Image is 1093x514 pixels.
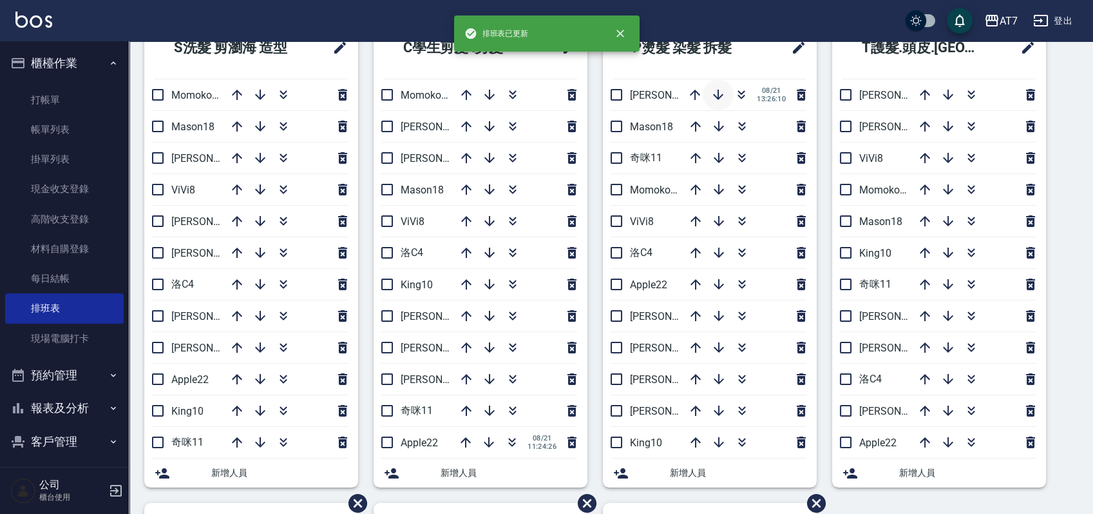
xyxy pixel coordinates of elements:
[39,491,105,503] p: 櫃台使用
[859,247,891,259] span: King10
[211,466,348,480] span: 新增人員
[899,466,1036,480] span: 新增人員
[859,310,942,322] span: [PERSON_NAME]6
[384,25,538,71] h2: C學生剪髮 .剪髮
[630,310,713,322] span: [PERSON_NAME]2
[842,25,1003,71] h2: T護髮.頭皮.[GEOGRAPHIC_DATA]
[832,459,1046,488] div: 新增人員
[171,310,254,322] span: [PERSON_NAME]7
[401,437,438,449] span: Apple22
[670,466,806,480] span: 新增人員
[5,115,124,144] a: 帳單列表
[630,89,713,101] span: [PERSON_NAME]7
[630,152,662,164] span: 奇咪11
[630,215,654,228] span: ViVi8
[401,342,484,354] span: [PERSON_NAME]7
[527,434,556,442] span: 08/21
[603,459,817,488] div: 新增人員
[5,458,124,491] button: 員工及薪資
[401,279,433,291] span: King10
[630,184,682,196] span: Momoko12
[859,278,891,290] span: 奇咪11
[144,459,358,488] div: 新增人員
[527,442,556,451] span: 11:24:26
[1000,13,1018,29] div: AT7
[859,373,882,385] span: 洛C4
[171,184,195,196] span: ViVi8
[979,8,1023,34] button: AT7
[171,89,223,101] span: Momoko12
[783,32,806,63] span: 修改班表的標題
[859,437,897,449] span: Apple22
[630,405,713,417] span: [PERSON_NAME]9
[401,373,484,386] span: [PERSON_NAME]2
[5,144,124,174] a: 掛單列表
[441,466,577,480] span: 新增人員
[630,279,667,291] span: Apple22
[630,373,713,386] span: [PERSON_NAME]6
[464,27,529,40] span: 排班表已更新
[15,12,52,28] img: Logo
[10,478,36,504] img: Person
[401,184,444,196] span: Mason18
[859,121,945,133] span: [PERSON_NAME] 5
[5,359,124,392] button: 預約管理
[859,215,902,228] span: Mason18
[859,405,942,417] span: [PERSON_NAME]7
[630,437,662,449] span: King10
[5,264,124,293] a: 每日結帳
[401,121,484,133] span: [PERSON_NAME]9
[606,19,634,48] button: close
[171,405,204,417] span: King10
[401,152,484,164] span: [PERSON_NAME]6
[171,247,254,259] span: [PERSON_NAME]9
[5,85,124,115] a: 打帳單
[5,174,124,204] a: 現金收支登錄
[613,25,767,71] h2: P燙髮 染髮 拆髮
[401,215,424,228] span: ViVi8
[325,32,348,63] span: 修改班表的標題
[171,152,257,164] span: [PERSON_NAME] 5
[171,373,209,386] span: Apple22
[630,246,652,259] span: 洛C4
[859,184,911,196] span: Momoko12
[5,293,124,323] a: 排班表
[5,324,124,353] a: 現場電腦打卡
[630,342,716,354] span: [PERSON_NAME] 5
[171,278,194,290] span: 洛C4
[171,342,254,354] span: [PERSON_NAME]6
[401,89,453,101] span: Momoko12
[5,46,124,80] button: 櫃檯作業
[401,404,433,417] span: 奇咪11
[859,89,942,101] span: [PERSON_NAME]2
[5,425,124,459] button: 客戶管理
[171,436,204,448] span: 奇咪11
[5,204,124,234] a: 高階收支登錄
[171,121,214,133] span: Mason18
[1012,32,1036,63] span: 修改班表的標題
[859,342,942,354] span: [PERSON_NAME]9
[757,95,786,103] span: 13:26:10
[374,459,587,488] div: 新增人員
[1028,9,1078,33] button: 登出
[859,152,883,164] span: ViVi8
[5,234,124,264] a: 材料自購登錄
[630,121,673,133] span: Mason18
[401,246,423,259] span: 洛C4
[171,215,254,228] span: [PERSON_NAME]2
[39,479,105,491] h5: 公司
[5,391,124,425] button: 報表及分析
[155,25,316,71] h2: S洗髮 剪瀏海 造型
[401,310,486,322] span: [PERSON_NAME] 5
[757,86,786,95] span: 08/21
[947,8,973,34] button: save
